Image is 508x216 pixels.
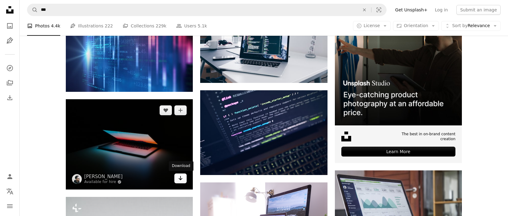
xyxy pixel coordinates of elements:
[200,37,327,43] a: A MacBook with lines of code on its screen on a busy desk
[70,16,113,36] a: Illustrations 222
[364,23,380,28] span: License
[72,174,82,184] img: Go to Ales Nesetril's profile
[105,22,113,29] span: 222
[27,4,38,16] button: Search Unsplash
[341,147,455,157] div: Learn More
[441,21,501,31] button: Sort byRelevance
[169,161,193,171] div: Download
[391,5,431,15] a: Get Unsplash+
[431,5,451,15] a: Log in
[371,4,386,16] button: Visual search
[200,90,327,175] img: turned on gray laptop computer
[4,20,16,32] a: Photos
[386,132,455,142] span: The best in on-brand content creation
[341,132,351,141] img: file-1631678316303-ed18b8b5cb9cimage
[4,62,16,74] a: Explore
[4,200,16,212] button: Menu
[66,42,193,47] a: digital code number abstract background, represent coding technology and programming languages.
[358,4,371,16] button: Clear
[200,130,327,135] a: turned on gray laptop computer
[4,185,16,198] button: Language
[176,16,207,36] a: Users 5.1k
[4,35,16,47] a: Illustrations
[123,16,166,36] a: Collections 229k
[452,23,467,28] span: Sort by
[174,173,187,183] a: Download
[4,4,16,17] a: Home — Unsplash
[84,173,123,180] a: [PERSON_NAME]
[198,22,207,29] span: 5.1k
[456,5,501,15] button: Submit an image
[27,4,387,16] form: Find visuals sitewide
[4,170,16,183] a: Log in / Sign up
[156,22,166,29] span: 229k
[353,21,391,31] button: License
[452,23,490,29] span: Relevance
[66,99,193,190] img: gray and black laptop computer on surface
[4,92,16,104] a: Download History
[66,141,193,147] a: gray and black laptop computer on surface
[84,180,123,185] a: Available for hire
[4,77,16,89] a: Collections
[404,23,428,28] span: Orientation
[160,105,172,115] button: Like
[174,105,187,115] button: Add to Collection
[393,21,439,31] button: Orientation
